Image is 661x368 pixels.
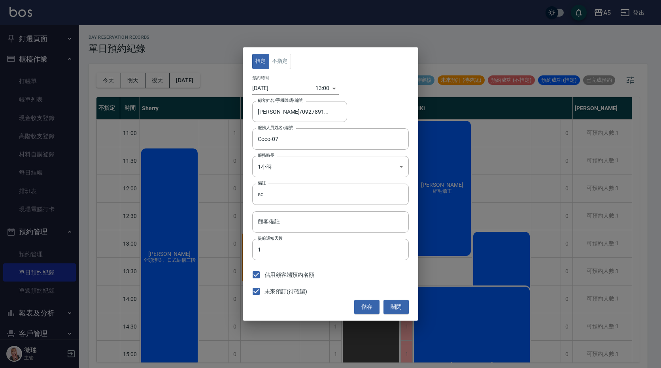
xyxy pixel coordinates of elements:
[315,82,329,95] div: 13:00
[258,98,303,103] label: 顧客姓名/手機號碼/編號
[264,287,307,296] span: 未來預訂(待確認)
[383,300,409,314] button: 關閉
[252,54,269,69] button: 指定
[258,125,293,131] label: 服務人員姓名/編號
[252,156,409,177] div: 1小時
[354,300,380,314] button: 儲存
[258,235,283,241] label: 提前通知天數
[258,152,274,158] label: 服務時長
[258,180,266,186] label: 備註
[252,82,315,95] input: Choose date, selected date is 2025-08-18
[252,75,269,81] label: 預約時間
[269,54,291,69] button: 不指定
[264,271,314,279] span: 佔用顧客端預約名額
